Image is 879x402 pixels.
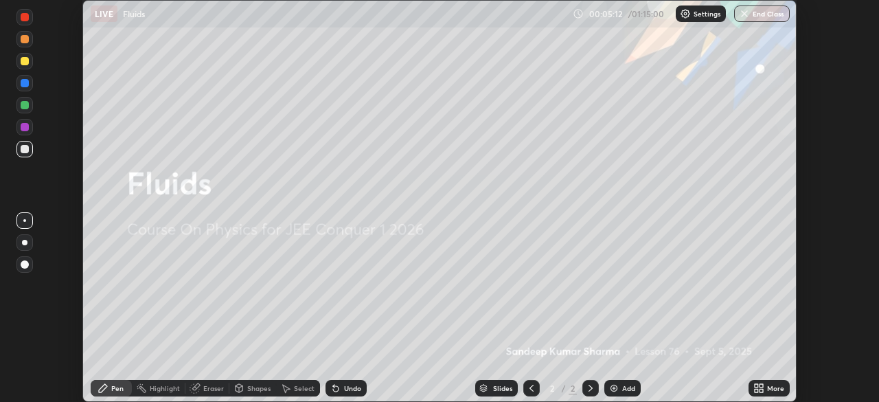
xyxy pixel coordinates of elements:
[608,383,619,394] img: add-slide-button
[622,385,635,392] div: Add
[493,385,512,392] div: Slides
[680,8,691,19] img: class-settings-icons
[203,385,224,392] div: Eraser
[95,8,113,19] p: LIVE
[734,5,790,22] button: End Class
[545,384,559,392] div: 2
[767,385,784,392] div: More
[569,382,577,394] div: 2
[562,384,566,392] div: /
[739,8,750,19] img: end-class-cross
[111,385,124,392] div: Pen
[247,385,271,392] div: Shapes
[294,385,315,392] div: Select
[344,385,361,392] div: Undo
[123,8,145,19] p: Fluids
[150,385,180,392] div: Highlight
[694,10,720,17] p: Settings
